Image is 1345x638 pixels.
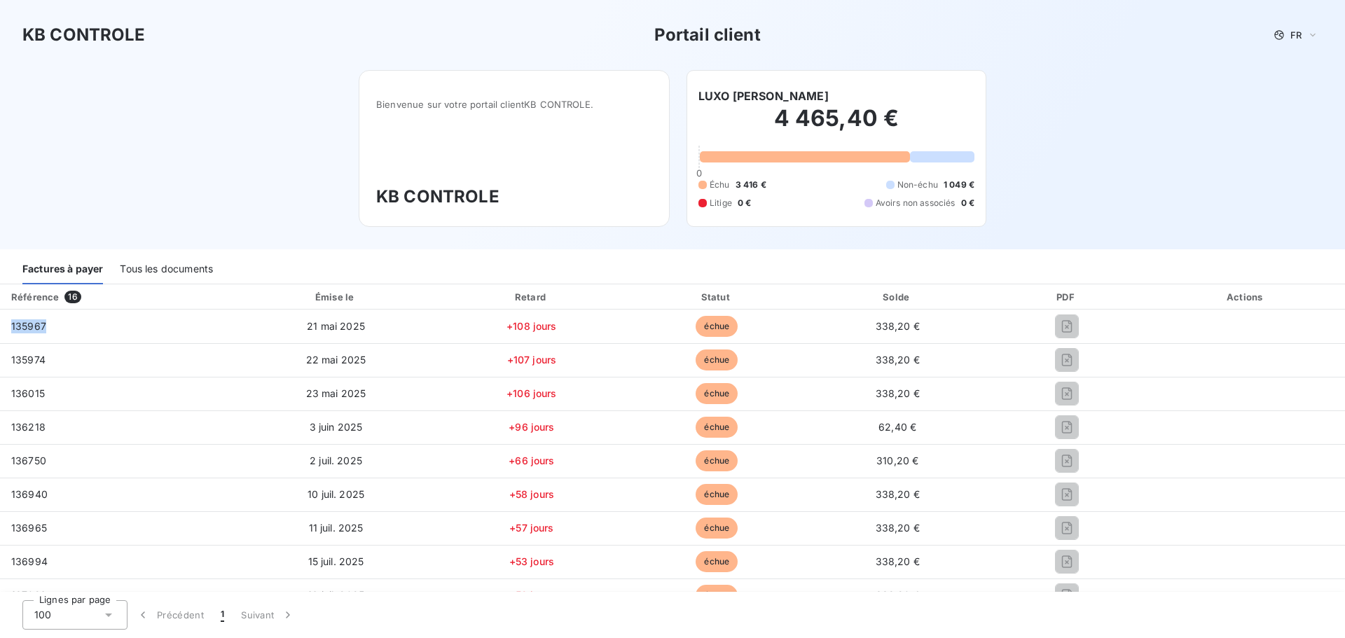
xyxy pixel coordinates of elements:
button: 1 [212,600,233,630]
span: 22 mai 2025 [306,354,366,366]
span: 16 juil. 2025 [308,589,364,601]
span: 10 juil. 2025 [308,488,364,500]
span: 0 € [738,197,751,209]
span: 16 [64,291,81,303]
span: 338,20 € [876,522,920,534]
span: 338,20 € [876,555,920,567]
div: Référence [11,291,59,303]
span: échue [696,585,738,606]
span: +108 jours [506,320,557,332]
span: échue [696,349,738,370]
span: 136218 [11,421,46,433]
span: 23 mai 2025 [306,387,366,399]
span: 100 [34,608,51,622]
span: 62,40 € [878,421,916,433]
div: Solde [811,290,984,304]
span: 338,20 € [876,488,920,500]
span: 338,20 € [876,589,920,601]
div: Émise le [237,290,435,304]
span: 338,20 € [876,320,920,332]
span: 338,20 € [876,354,920,366]
span: échue [696,316,738,337]
span: échue [696,484,738,505]
span: 0 € [961,197,974,209]
div: Retard [441,290,623,304]
span: 0 [696,167,702,179]
span: 136940 [11,488,48,500]
span: +52 jours [509,589,554,601]
span: 21 mai 2025 [307,320,365,332]
span: échue [696,450,738,471]
span: 136750 [11,455,46,466]
h2: 4 465,40 € [698,104,974,146]
span: 338,20 € [876,387,920,399]
span: Non-échu [897,179,938,191]
span: échue [696,417,738,438]
h3: KB CONTROLE [376,184,652,209]
span: 136015 [11,387,45,399]
h3: KB CONTROLE [22,22,146,48]
span: 135967 [11,320,46,332]
span: +66 jours [509,455,554,466]
h6: LUXO [PERSON_NAME] [698,88,829,104]
span: 136965 [11,522,47,534]
span: échue [696,551,738,572]
span: 137021 [11,589,45,601]
span: Litige [710,197,732,209]
span: Avoirs non associés [876,197,956,209]
span: 135974 [11,354,46,366]
span: échue [696,518,738,539]
div: PDF [990,290,1145,304]
h3: Portail client [654,22,761,48]
span: échue [696,383,738,404]
span: +53 jours [509,555,554,567]
span: 15 juil. 2025 [308,555,364,567]
div: Statut [628,290,806,304]
span: +96 jours [509,421,554,433]
span: 3 juin 2025 [310,421,363,433]
span: +106 jours [506,387,557,399]
span: 1 049 € [944,179,974,191]
span: 310,20 € [876,455,918,466]
div: Tous les documents [120,255,213,284]
span: 11 juil. 2025 [309,522,364,534]
span: +57 jours [509,522,553,534]
div: Factures à payer [22,255,103,284]
span: +107 jours [507,354,557,366]
span: 2 juil. 2025 [310,455,362,466]
div: Actions [1150,290,1342,304]
span: +58 jours [509,488,554,500]
button: Suivant [233,600,303,630]
span: Échu [710,179,730,191]
span: 3 416 € [736,179,766,191]
span: Bienvenue sur votre portail client KB CONTROLE . [376,99,652,110]
span: 1 [221,608,224,622]
span: FR [1290,29,1302,41]
span: 136994 [11,555,48,567]
button: Précédent [127,600,212,630]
